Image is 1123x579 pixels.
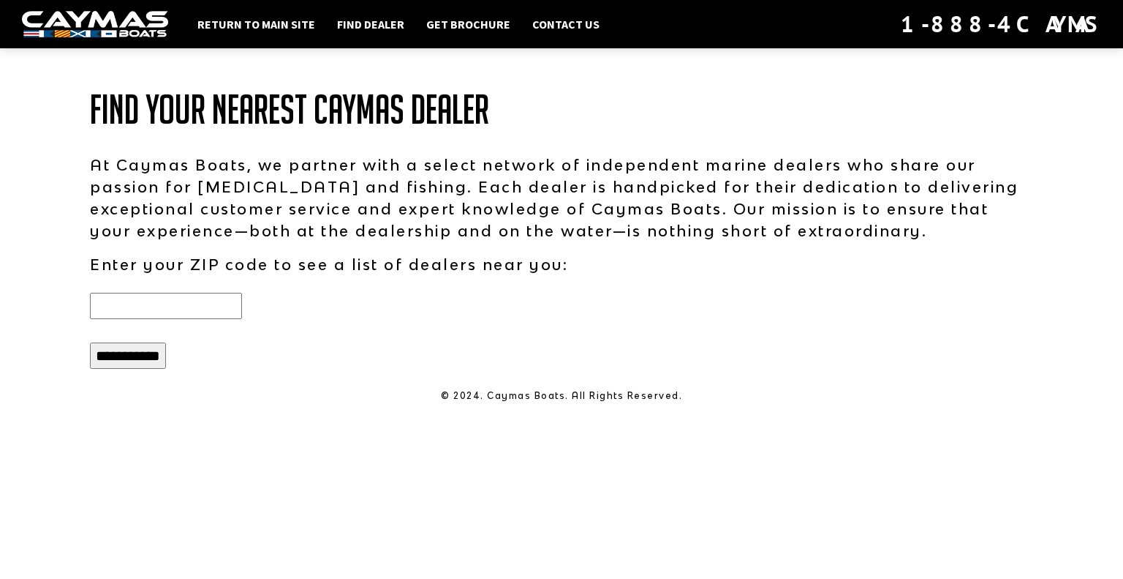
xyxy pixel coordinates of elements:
a: Return to main site [190,15,322,34]
a: Find Dealer [330,15,412,34]
div: 1-888-4CAYMAS [901,8,1101,40]
img: white-logo-c9c8dbefe5ff5ceceb0f0178aa75bf4bb51f6bca0971e226c86eb53dfe498488.png [22,11,168,38]
h1: Find Your Nearest Caymas Dealer [90,88,1033,132]
p: © 2024. Caymas Boats. All Rights Reserved. [90,389,1033,403]
a: Contact Us [525,15,607,34]
p: At Caymas Boats, we partner with a select network of independent marine dealers who share our pas... [90,154,1033,242]
p: Enter your ZIP code to see a list of dealers near you: [90,253,1033,275]
a: Get Brochure [419,15,518,34]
